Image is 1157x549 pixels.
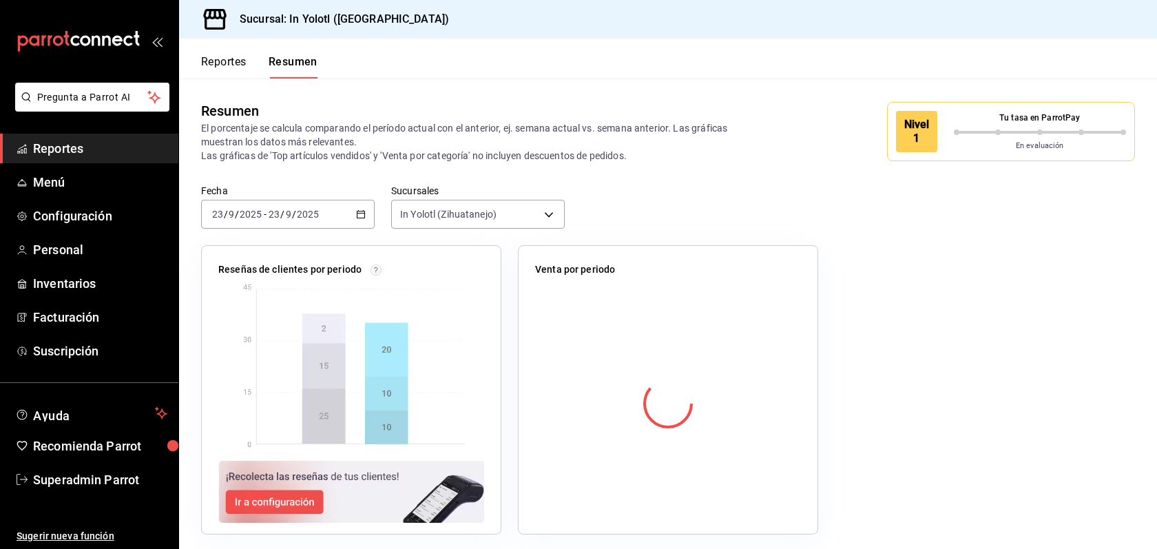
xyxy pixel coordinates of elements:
p: Reseñas de clientes por periodo [218,262,362,277]
button: Pregunta a Parrot AI [15,83,169,112]
div: Nivel 1 [896,111,937,152]
span: Facturación [33,308,167,327]
p: Venta por periodo [535,262,615,277]
div: Resumen [201,101,259,121]
button: Resumen [269,55,317,79]
span: In Yolotl (Zihuatanejo) [400,207,497,221]
input: -- [285,209,292,220]
input: -- [211,209,224,220]
p: Tu tasa en ParrotPay [954,112,1127,124]
span: - [264,209,267,220]
h3: Sucursal: In Yolotl ([GEOGRAPHIC_DATA]) [229,11,449,28]
span: / [224,209,228,220]
span: Sugerir nueva función [17,529,167,543]
span: Personal [33,240,167,259]
label: Sucursales [391,186,565,196]
p: En evaluación [954,141,1127,152]
span: Configuración [33,207,167,225]
input: ---- [239,209,262,220]
span: Reportes [33,139,167,158]
button: Reportes [201,55,247,79]
span: Ayuda [33,405,149,422]
span: Recomienda Parrot [33,437,167,455]
span: Superadmin Parrot [33,470,167,489]
span: / [280,209,284,220]
p: El porcentaje se calcula comparando el período actual con el anterior, ej. semana actual vs. sema... [201,121,746,163]
a: Pregunta a Parrot AI [10,100,169,114]
div: navigation tabs [201,55,317,79]
button: open_drawer_menu [152,36,163,47]
input: -- [228,209,235,220]
span: Inventarios [33,274,167,293]
label: Fecha [201,186,375,196]
span: Pregunta a Parrot AI [37,90,148,105]
span: Menú [33,173,167,191]
span: / [292,209,296,220]
input: -- [268,209,280,220]
input: ---- [296,209,320,220]
span: Suscripción [33,342,167,360]
span: / [235,209,239,220]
